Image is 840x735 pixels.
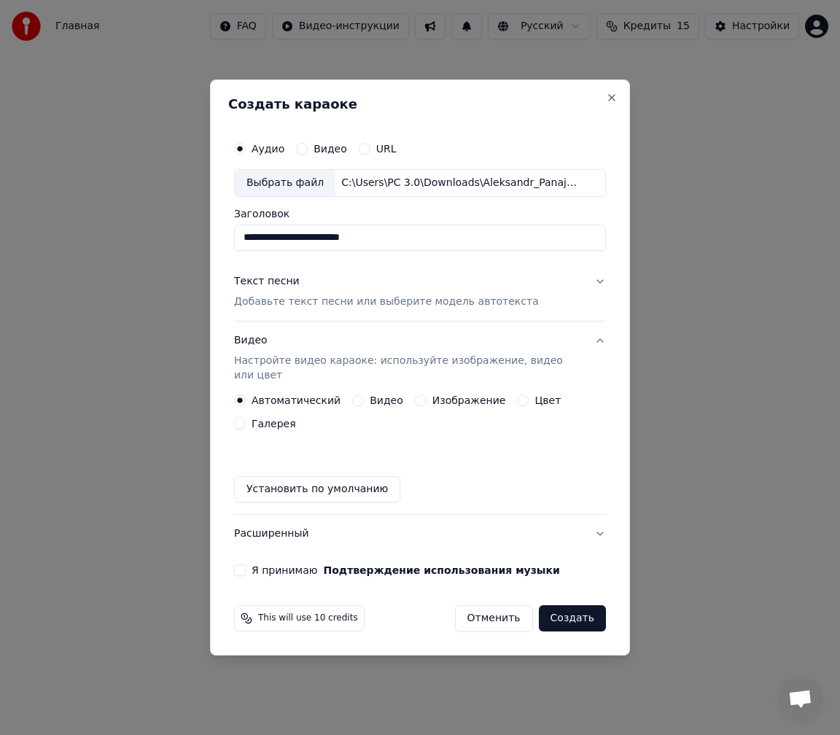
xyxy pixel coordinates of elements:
label: Изображение [432,395,506,405]
label: Автоматический [252,395,341,405]
div: C:\Users\PC 3.0\Downloads\Aleksandr_Panajjotov_-_[DATE]_79265014.mp3 [335,176,583,190]
label: Видео [370,395,403,405]
div: Видео [234,333,583,383]
button: Расширенный [234,515,606,553]
button: Я принимаю [324,565,560,575]
span: This will use 10 credits [258,612,358,624]
label: Галерея [252,419,296,429]
p: Настройте видео караоке: используйте изображение, видео или цвет [234,354,583,383]
label: Аудио [252,144,284,154]
label: Цвет [534,395,561,405]
button: ВидеоНастройте видео караоке: используйте изображение, видео или цвет [234,322,606,394]
div: Выбрать файл [235,170,335,196]
div: ВидеоНастройте видео караоке: используйте изображение, видео или цвет [234,394,606,514]
button: Создать [539,605,606,631]
button: Установить по умолчанию [234,476,400,502]
h2: Создать караоке [228,98,612,111]
label: Я принимаю [252,565,560,575]
button: Отменить [455,605,533,631]
p: Добавьте текст песни или выберите модель автотекста [234,295,539,309]
button: Текст песниДобавьте текст песни или выберите модель автотекста [234,262,606,321]
div: Текст песни [234,274,300,289]
label: Видео [314,144,347,154]
label: Заголовок [234,209,606,219]
label: URL [376,144,397,154]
